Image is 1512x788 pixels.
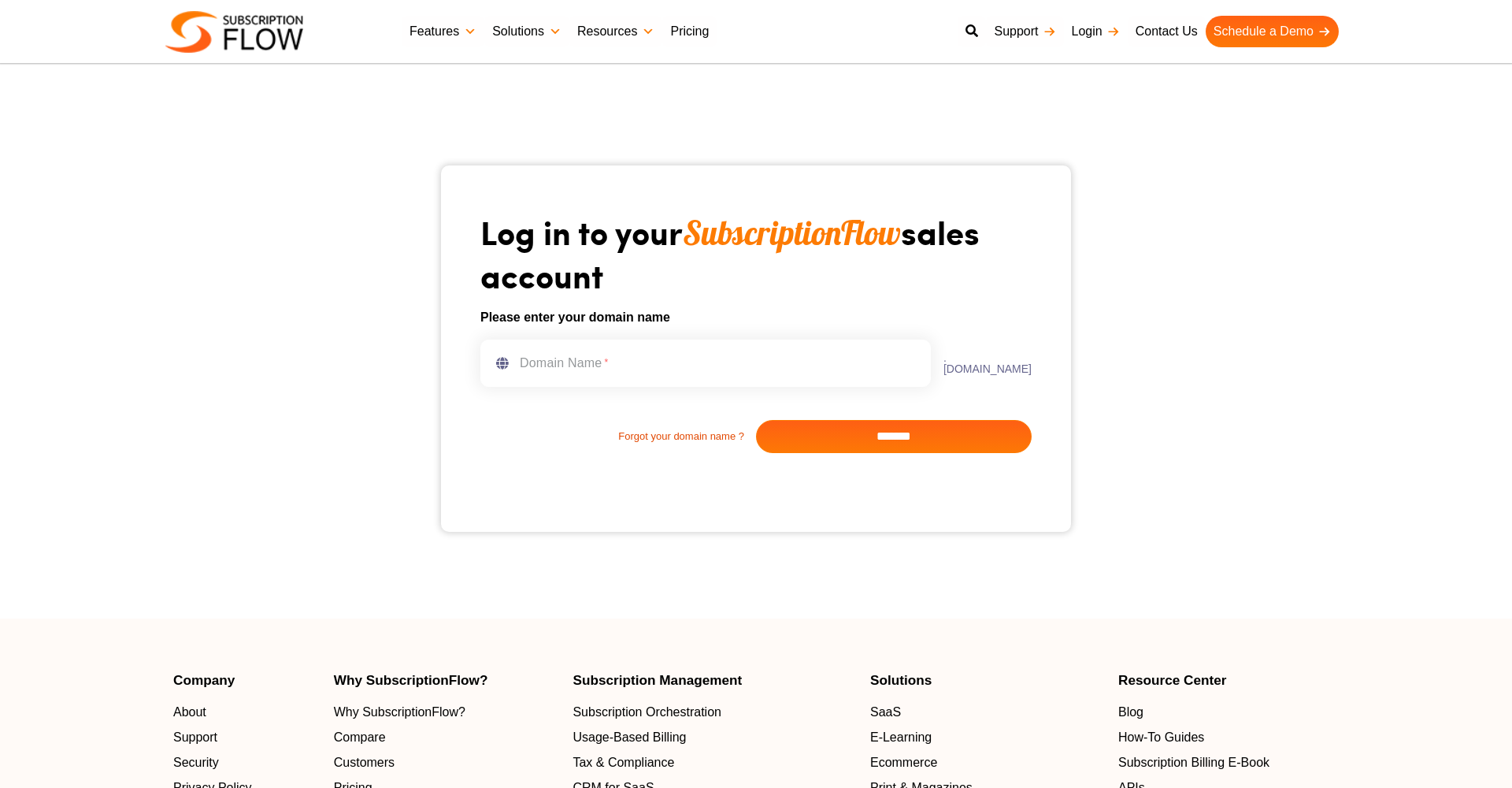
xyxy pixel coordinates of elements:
[573,728,854,747] a: Usage-Based Billing
[165,11,303,53] img: Subscriptionflow
[870,728,1102,747] a: E-Learning
[573,728,686,747] span: Usage-Based Billing
[870,703,1102,722] a: SaaS
[173,753,318,772] a: Security
[662,16,717,47] a: Pricing
[573,753,674,772] span: Tax & Compliance
[484,16,569,47] a: Solutions
[173,703,206,722] span: About
[870,703,901,722] span: SaaS
[173,674,318,687] h4: Company
[402,16,484,47] a: Features
[870,728,932,747] span: E-Learning
[1206,16,1339,47] a: Schedule a Demo
[173,728,318,747] a: Support
[870,753,1102,772] a: Ecommerce
[173,728,217,747] span: Support
[1118,753,1269,772] span: Subscription Billing E-Book
[334,728,386,747] span: Compare
[683,212,901,254] span: SubscriptionFlow
[480,308,1032,327] h6: Please enter your domain name
[986,16,1063,47] a: Support
[931,352,1032,374] label: .[DOMAIN_NAME]
[573,674,854,687] h4: Subscription Management
[1118,753,1339,772] a: Subscription Billing E-Book
[334,753,395,772] span: Customers
[173,753,219,772] span: Security
[870,753,937,772] span: Ecommerce
[1118,703,1143,722] span: Blog
[1118,674,1339,687] h4: Resource Center
[334,703,558,722] a: Why SubscriptionFlow?
[334,753,558,772] a: Customers
[334,728,558,747] a: Compare
[573,703,721,722] span: Subscription Orchestration
[334,674,558,687] h4: Why SubscriptionFlow?
[1118,703,1339,722] a: Blog
[573,703,854,722] a: Subscription Orchestration
[334,703,465,722] span: Why SubscriptionFlow?
[870,674,1102,687] h4: Solutions
[173,703,318,722] a: About
[569,16,662,47] a: Resources
[1064,16,1128,47] a: Login
[480,211,1032,295] h1: Log in to your sales account
[1128,16,1206,47] a: Contact Us
[1118,728,1339,747] a: How-To Guides
[480,429,756,444] a: Forgot your domain name ?
[1118,728,1204,747] span: How-To Guides
[573,753,854,772] a: Tax & Compliance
